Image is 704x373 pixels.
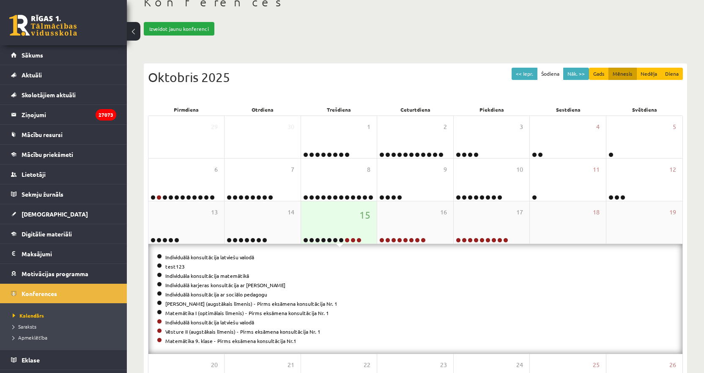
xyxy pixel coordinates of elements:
[11,284,116,303] a: Konferences
[165,328,320,335] a: Vēsture II (augstākais līmenis) - Pirms eksāmena konsultācija Nr. 1
[22,105,116,124] legend: Ziņojumi
[9,15,77,36] a: Rīgas 1. Tālmācības vidusskola
[636,68,661,80] button: Nedēļa
[596,122,600,132] span: 4
[301,104,377,115] div: Trešdiena
[13,312,118,319] a: Kalendārs
[11,350,116,370] a: Eklase
[444,165,447,174] span: 9
[516,360,523,370] span: 24
[440,208,447,217] span: 16
[11,244,116,263] a: Maksājumi
[516,208,523,217] span: 17
[165,310,329,316] a: Matemātika I (optimālais līmenis) - Pirms eksāmena konsultācija Nr. 1
[11,45,116,65] a: Sākums
[22,91,76,99] span: Skolotājiem aktuāli
[13,323,118,330] a: Saraksts
[22,170,46,178] span: Lietotāji
[537,68,564,80] button: Šodiena
[444,122,447,132] span: 2
[165,337,296,344] a: Matemātika 9. klase - Pirms eksāmena konsultācija Nr.1
[22,51,43,59] span: Sākums
[291,165,294,174] span: 7
[669,208,676,217] span: 19
[367,165,370,174] span: 8
[11,264,116,283] a: Motivācijas programma
[165,263,185,270] a: test123
[454,104,530,115] div: Piekdiena
[96,109,116,121] i: 27073
[13,312,44,319] span: Kalendārs
[22,230,72,238] span: Digitālie materiāli
[148,104,225,115] div: Pirmdiena
[364,360,370,370] span: 22
[11,224,116,244] a: Digitālie materiāli
[530,104,607,115] div: Sestdiena
[673,122,676,132] span: 5
[661,68,683,80] button: Diena
[11,65,116,85] a: Aktuāli
[589,68,609,80] button: Gads
[563,68,589,80] button: Nāk. >>
[211,208,218,217] span: 13
[22,356,40,364] span: Eklase
[13,334,47,341] span: Apmeklētība
[165,300,337,307] a: [PERSON_NAME] (augstākais līmenis) - Pirms eksāmena konsultācija Nr. 1
[11,145,116,164] a: Mācību priekšmeti
[13,323,36,330] span: Saraksts
[225,104,301,115] div: Otrdiena
[11,125,116,144] a: Mācību resursi
[211,360,218,370] span: 20
[520,122,523,132] span: 3
[11,105,116,124] a: Ziņojumi27073
[440,360,447,370] span: 23
[593,360,600,370] span: 25
[669,165,676,174] span: 12
[593,208,600,217] span: 18
[165,291,267,298] a: Individuālā konsultācija ar sociālo pedagogu
[22,244,116,263] legend: Maksājumi
[22,210,88,218] span: [DEMOGRAPHIC_DATA]
[165,254,254,261] a: Individuālā konsultācija latviešu valodā
[288,360,294,370] span: 21
[512,68,537,80] button: << Iepr.
[288,208,294,217] span: 14
[608,68,637,80] button: Mēnesis
[22,270,88,277] span: Motivācijas programma
[13,334,118,341] a: Apmeklētība
[165,282,285,288] a: Individuālā karjeras konsultācija ar [PERSON_NAME]
[11,204,116,224] a: [DEMOGRAPHIC_DATA]
[11,184,116,204] a: Sekmju žurnāls
[669,360,676,370] span: 26
[288,122,294,132] span: 30
[22,131,63,138] span: Mācību resursi
[377,104,454,115] div: Ceturtdiena
[606,104,683,115] div: Svētdiena
[367,122,370,132] span: 1
[359,208,370,222] span: 15
[22,290,57,297] span: Konferences
[144,22,214,36] a: Izveidot jaunu konferenci
[593,165,600,174] span: 11
[22,71,42,79] span: Aktuāli
[165,272,249,279] a: Individuāla konsultācija matemātikā
[11,85,116,104] a: Skolotājiem aktuāli
[22,190,63,198] span: Sekmju žurnāls
[165,319,254,326] a: Individuālā konsultācija latviešu valodā
[148,68,683,87] div: Oktobris 2025
[22,151,73,158] span: Mācību priekšmeti
[11,165,116,184] a: Lietotāji
[211,122,218,132] span: 29
[516,165,523,174] span: 10
[214,165,218,174] span: 6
